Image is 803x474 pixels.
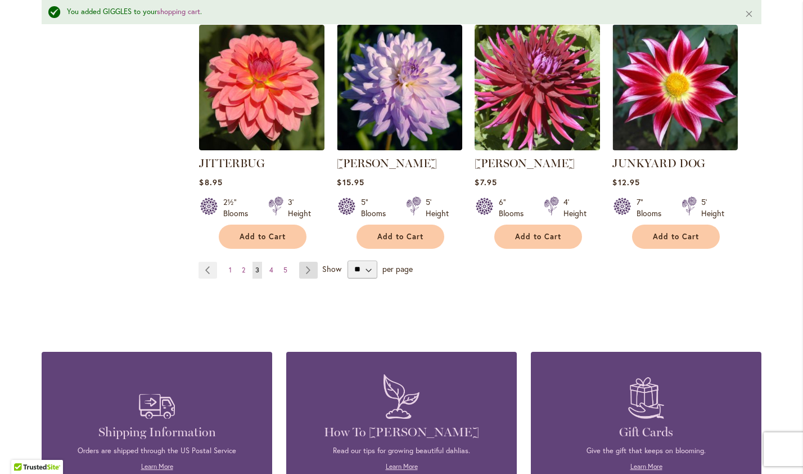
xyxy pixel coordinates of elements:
[499,196,530,219] div: 6" Blooms
[357,225,444,249] button: Add to Cart
[632,225,720,249] button: Add to Cart
[8,434,40,466] iframe: Launch Accessibility Center
[637,196,668,219] div: 7" Blooms
[612,156,705,170] a: JUNKYARD DOG
[240,232,286,242] span: Add to Cart
[548,424,745,440] h4: Gift Cards
[426,196,449,219] div: 5' Height
[58,424,255,440] h4: Shipping Information
[303,424,500,440] h4: How To [PERSON_NAME]
[386,462,418,471] a: Learn More
[630,462,662,471] a: Learn More
[322,263,341,274] span: Show
[612,25,738,150] img: JUNKYARD DOG
[226,262,234,279] a: 1
[239,262,248,279] a: 2
[141,462,173,471] a: Learn More
[515,232,561,242] span: Add to Cart
[229,266,232,274] span: 1
[242,266,245,274] span: 2
[255,266,259,274] span: 3
[288,196,311,219] div: 3' Height
[548,446,745,456] p: Give the gift that keeps on blooming.
[199,142,324,153] a: JITTERBUG
[475,142,600,153] a: JUANITA
[361,196,393,219] div: 5" Blooms
[67,7,728,17] div: You added GIGGLES to your .
[612,142,738,153] a: JUNKYARD DOG
[223,196,255,219] div: 2½" Blooms
[475,25,600,150] img: JUANITA
[219,225,306,249] button: Add to Cart
[337,177,364,187] span: $15.95
[382,263,413,274] span: per page
[199,177,222,187] span: $8.95
[337,25,462,150] img: JORDAN NICOLE
[281,262,290,279] a: 5
[377,232,423,242] span: Add to Cart
[269,266,273,274] span: 4
[475,177,497,187] span: $7.95
[612,177,639,187] span: $12.95
[157,7,200,16] a: shopping cart
[337,142,462,153] a: JORDAN NICOLE
[199,156,265,170] a: JITTERBUG
[701,196,724,219] div: 5' Height
[475,156,575,170] a: [PERSON_NAME]
[303,446,500,456] p: Read our tips for growing beautiful dahlias.
[199,25,324,150] img: JITTERBUG
[494,225,582,249] button: Add to Cart
[563,196,587,219] div: 4' Height
[58,446,255,456] p: Orders are shipped through the US Postal Service
[267,262,276,279] a: 4
[283,266,287,274] span: 5
[653,232,699,242] span: Add to Cart
[337,156,437,170] a: [PERSON_NAME]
